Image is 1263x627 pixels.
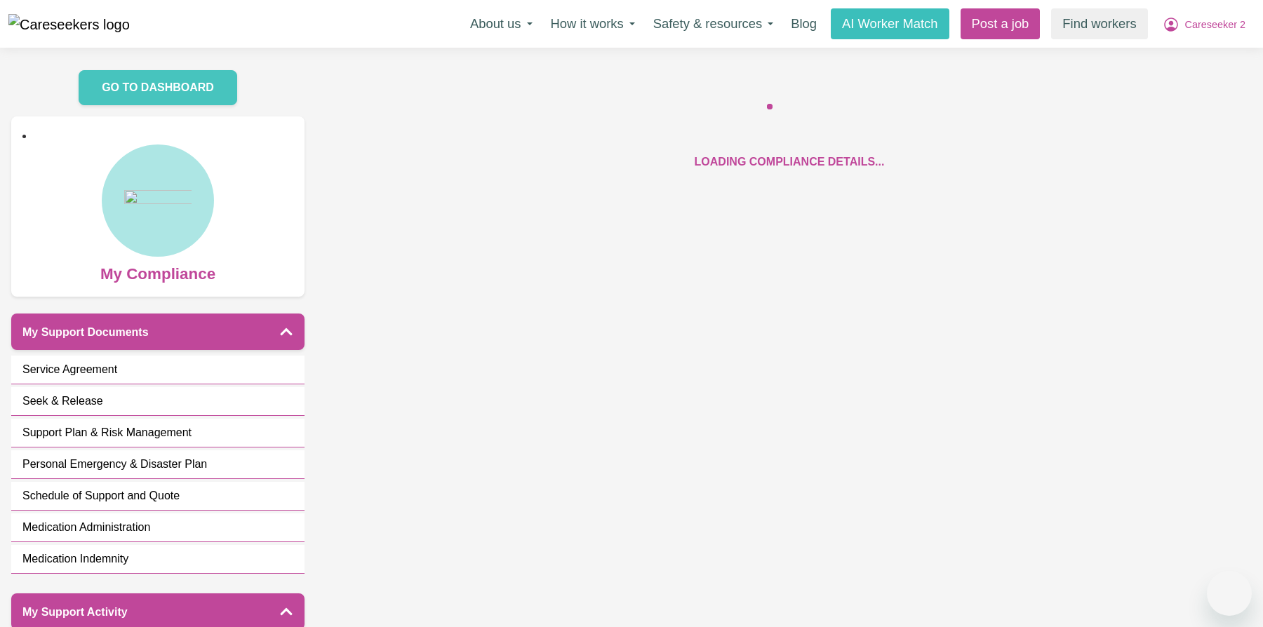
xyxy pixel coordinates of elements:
h5: My Support Activity [22,605,128,619]
span: Medication Administration [22,519,150,536]
a: Support Plan & Risk Management [11,419,305,447]
span: Support Plan & Risk Management [22,424,192,441]
span: Personal Emergency & Disaster Plan [22,456,207,473]
img: Careseekers logo [8,14,130,35]
iframe: Button to launch messaging window [1207,571,1252,616]
a: Schedule of Support and Quote [11,482,305,511]
a: Blog [782,8,825,39]
button: My Support Documents [11,313,305,350]
a: Medication Indemnity [11,545,305,574]
span: My Compliance [100,257,215,286]
a: Careseekers logo [8,9,130,39]
span: Medication Indemnity [22,551,128,567]
span: Schedule of Support and Quote [22,487,180,504]
span: Seek & Release [22,393,103,410]
a: AI Worker Match [831,8,949,39]
button: Safety & resources [644,9,782,39]
a: Seek & Release [11,387,305,416]
button: About us [461,9,542,39]
a: My Compliance [22,144,293,286]
a: GO TO DASHBOARD [79,70,237,105]
button: How it works [542,9,644,39]
a: Service Agreement [11,356,305,384]
p: Loading compliance details... [695,154,885,170]
a: Find workers [1051,8,1147,39]
span: Service Agreement [22,361,117,378]
h5: My Support Documents [22,325,149,339]
a: Post a job [961,8,1041,39]
a: Personal Emergency & Disaster Plan [11,450,305,479]
button: My Account [1154,9,1255,39]
span: Careseeker 2 [1185,18,1245,33]
a: Medication Administration [11,513,305,542]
